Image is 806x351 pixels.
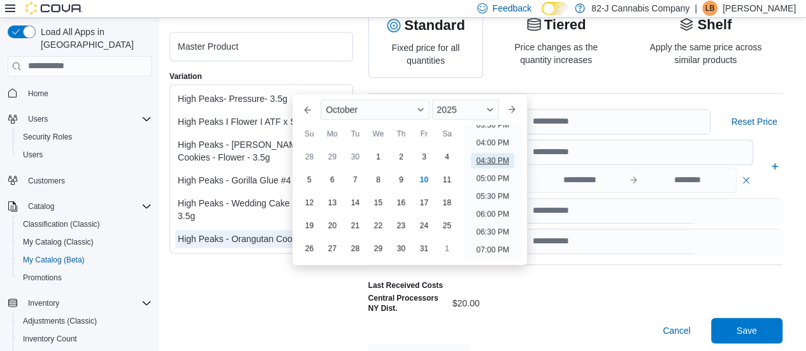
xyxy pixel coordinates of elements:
[414,238,434,259] div: day-31
[723,1,796,16] p: [PERSON_NAME]
[726,109,782,134] button: Reset Price
[368,238,388,259] div: day-29
[436,238,457,259] div: day-1
[702,1,717,16] div: Lindsay Ballengee
[386,18,464,33] button: Standard
[501,99,522,120] button: Next month
[320,99,429,120] div: Button. Open the month selector. October is currently selected.
[471,189,514,204] li: 05:30 PM
[471,171,514,186] li: 05:00 PM
[628,175,638,185] svg: to
[18,129,152,145] span: Security Roles
[391,124,411,144] div: Th
[13,233,157,251] button: My Catalog (Classic)
[368,192,388,213] div: day-15
[322,238,342,259] div: day-27
[23,150,43,160] span: Users
[463,125,521,260] ul: Time
[3,84,157,103] button: Home
[391,169,411,190] div: day-9
[591,1,689,16] p: 82-J Cannabis Company
[178,138,345,164] div: High Peaks - [PERSON_NAME]'s Cookies - Flower - 3.5g
[436,192,457,213] div: day-18
[299,238,319,259] div: day-26
[322,147,342,167] div: day-29
[299,215,319,236] div: day-19
[471,224,514,240] li: 06:30 PM
[345,192,365,213] div: day-14
[23,173,70,189] a: Customers
[298,145,458,260] div: October, 2025
[169,71,202,82] label: Variation
[178,174,345,187] div: High Peaks - Gorilla Glue #4 - 3.5g
[18,270,67,285] a: Promotions
[18,313,152,329] span: Adjustments (Classic)
[13,146,157,164] button: Users
[178,115,345,128] div: High Peaks I Flower I ATF x SODO 3.5g
[18,147,48,162] a: Users
[23,296,64,311] button: Inventory
[436,169,457,190] div: day-11
[23,111,53,127] button: Users
[23,199,59,214] button: Catalog
[471,206,514,222] li: 06:00 PM
[13,269,157,287] button: Promotions
[322,215,342,236] div: day-20
[345,147,365,167] div: day-30
[679,17,731,32] button: Shelf
[508,41,603,66] p: Price changes as the quantity increases
[414,147,434,167] div: day-3
[36,25,152,51] span: Load All Apps in [GEOGRAPHIC_DATA]
[493,2,531,15] span: Feedback
[731,115,777,128] span: Reset Price
[23,296,152,311] span: Inventory
[368,147,388,167] div: day-1
[436,124,457,144] div: Sa
[18,331,152,347] span: Inventory Count
[471,117,514,133] li: 03:30 PM
[3,171,157,190] button: Customers
[23,173,152,189] span: Customers
[28,298,59,308] span: Inventory
[18,217,105,232] a: Classification (Classic)
[178,92,345,105] div: High Peaks- Pressure- 3.5g
[322,169,342,190] div: day-6
[23,86,54,101] a: Home
[18,147,152,162] span: Users
[414,215,434,236] div: day-24
[18,234,152,250] span: My Catalog (Classic)
[345,215,365,236] div: day-21
[414,192,434,213] div: day-17
[28,176,65,186] span: Customers
[28,114,48,124] span: Users
[18,217,152,232] span: Classification (Classic)
[25,2,83,15] img: Cova
[178,233,345,245] div: High Peaks - Orangutan Cookies - 3.5g
[326,104,357,115] span: October
[531,168,628,192] input: Press the down key to enter a popover containing a calendar. Press the escape key to close the po...
[705,1,715,16] span: LB
[368,293,447,313] label: Central Processors NY Dist.
[18,234,99,250] a: My Catalog (Classic)
[23,85,152,101] span: Home
[432,99,499,120] div: Button. Open the year selector. 2025 is currently selected.
[379,41,473,67] p: Fixed price for all quantities
[298,99,318,120] button: Previous Month
[694,1,697,16] p: |
[299,124,319,144] div: Su
[711,318,782,343] button: Save
[526,17,586,32] button: Tiered
[345,124,365,144] div: Tu
[13,312,157,330] button: Adjustments (Classic)
[13,251,157,269] button: My Catalog (Beta)
[18,331,82,347] a: Inventory Count
[18,270,152,285] span: Promotions
[23,199,152,214] span: Catalog
[23,334,77,344] span: Inventory Count
[322,192,342,213] div: day-13
[299,147,319,167] div: day-28
[414,124,434,144] div: Fr
[436,147,457,167] div: day-4
[436,215,457,236] div: day-25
